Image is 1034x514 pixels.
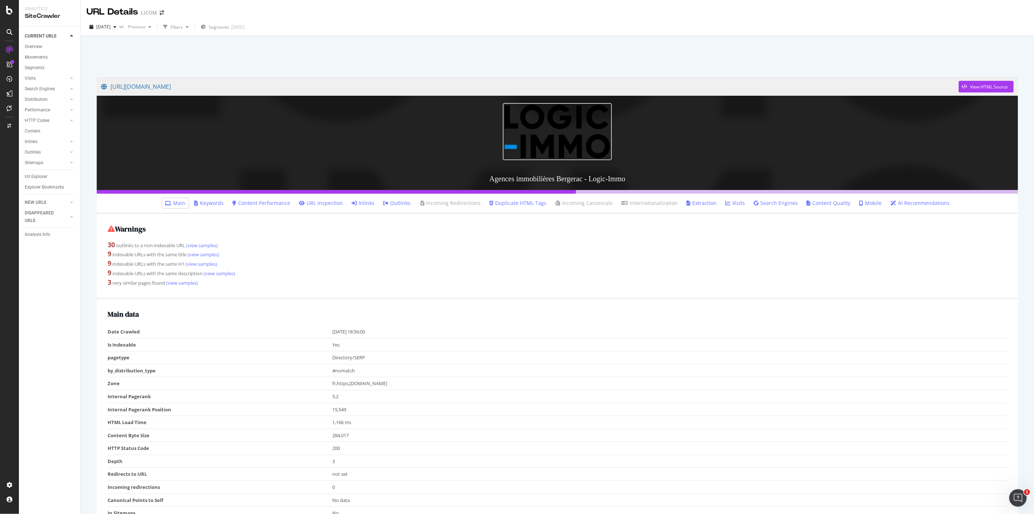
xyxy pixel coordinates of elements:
[333,429,1007,442] td: 284,017
[959,81,1014,92] button: View HTML Source
[25,173,75,181] a: Url Explorer
[87,6,138,18] div: URL Details
[299,199,343,207] a: URL Inspection
[108,364,333,377] td: by_distribution_type
[25,85,68,93] a: Search Engines
[87,21,119,33] button: [DATE]
[25,199,68,206] a: NEW URLS
[25,64,44,72] div: Segments
[25,138,37,146] div: Inlinks
[25,231,75,238] a: Analysis Info
[25,32,56,40] div: CURRENT URLS
[25,149,41,156] div: Outlinks
[233,199,290,207] a: Content Performance
[333,403,1007,416] td: 15,549
[119,23,125,29] span: vs
[165,199,186,207] a: Main
[108,351,333,364] td: pagetype
[25,75,36,82] div: Visits
[25,117,68,124] a: HTTP Codes
[108,390,333,403] td: Internal Pagerank
[125,21,154,33] button: Previous
[108,259,1007,268] div: indexable URLs with the same H1
[209,24,229,30] span: Segments
[108,225,1007,233] h2: Warnings
[108,310,1007,318] h2: Main data
[384,199,411,207] a: Outlinks
[25,159,43,167] div: Sitemaps
[25,173,47,181] div: Url Explorer
[160,21,192,33] button: Filters
[25,127,75,135] a: Content
[807,199,851,207] a: Content Quality
[333,497,1004,504] div: No data
[108,403,333,416] td: Internal Pagerank Position
[25,127,40,135] div: Content
[25,149,68,156] a: Outlinks
[195,199,224,207] a: Keywords
[203,270,235,277] a: (view samples)
[25,209,68,225] a: DISAPPEARED URLS
[333,351,1007,364] td: Directory/SERP
[25,32,68,40] a: CURRENT URLS
[25,231,50,238] div: Analysis Info
[108,494,333,507] td: Canonical Points to Self
[25,43,75,51] a: Overview
[231,24,244,30] div: [DATE]
[556,199,613,207] a: Incoming Canonicals
[25,96,48,103] div: Distribution
[333,390,1007,403] td: 5.2
[108,468,333,481] td: Redirects to URL
[25,43,42,51] div: Overview
[25,54,75,61] a: Movements
[25,117,49,124] div: HTTP Codes
[125,24,145,30] span: Previous
[1024,489,1030,495] span: 1
[184,261,217,267] a: (view samples)
[165,280,198,286] a: (view samples)
[726,199,745,207] a: Visits
[333,442,1007,455] td: 200
[185,242,218,249] a: (view samples)
[198,21,247,33] button: Segments[DATE]
[141,9,157,16] div: LICOM
[970,84,1008,90] div: View HTML Source
[97,167,1018,190] h3: Agences immobilières Bergerac - Logic-Immo
[25,183,75,191] a: Explorer Bookmarks
[108,325,333,338] td: Date Crawled
[333,377,1007,390] td: fr,https,[DOMAIN_NAME]
[108,268,1007,278] div: indexable URLs with the same description
[108,240,1007,250] div: outlinks to a non-indexable URL
[108,249,1007,259] div: indexable URLs with the same title
[503,103,612,160] img: Agences immobilières Bergerac - Logic-Immo
[108,338,333,351] td: Is Indexable
[25,106,50,114] div: Performance
[108,259,111,268] strong: 9
[891,199,950,207] a: AI Recommendations
[25,64,75,72] a: Segments
[25,159,68,167] a: Sitemaps
[96,24,111,30] span: 2025 Sep. 19th
[25,138,68,146] a: Inlinks
[108,429,333,442] td: Content Byte Size
[108,377,333,390] td: Zone
[754,199,798,207] a: Search Engines
[25,183,64,191] div: Explorer Bookmarks
[108,278,111,286] strong: 3
[622,199,678,207] a: Internationalization
[333,364,1007,377] td: #nomatch
[108,249,111,258] strong: 9
[333,325,1007,338] td: [DATE] 18:56:00
[1009,489,1027,507] iframe: Intercom live chat
[108,278,1007,287] div: very similar pages found
[352,199,375,207] a: Inlinks
[25,106,68,114] a: Performance
[101,78,959,96] a: [URL][DOMAIN_NAME]
[25,75,68,82] a: Visits
[108,416,333,429] td: HTML Load Time
[108,442,333,455] td: HTTP Status Code
[108,455,333,468] td: Depth
[490,199,547,207] a: Duplicate HTML Tags
[859,199,882,207] a: Mobile
[25,6,75,12] div: Analytics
